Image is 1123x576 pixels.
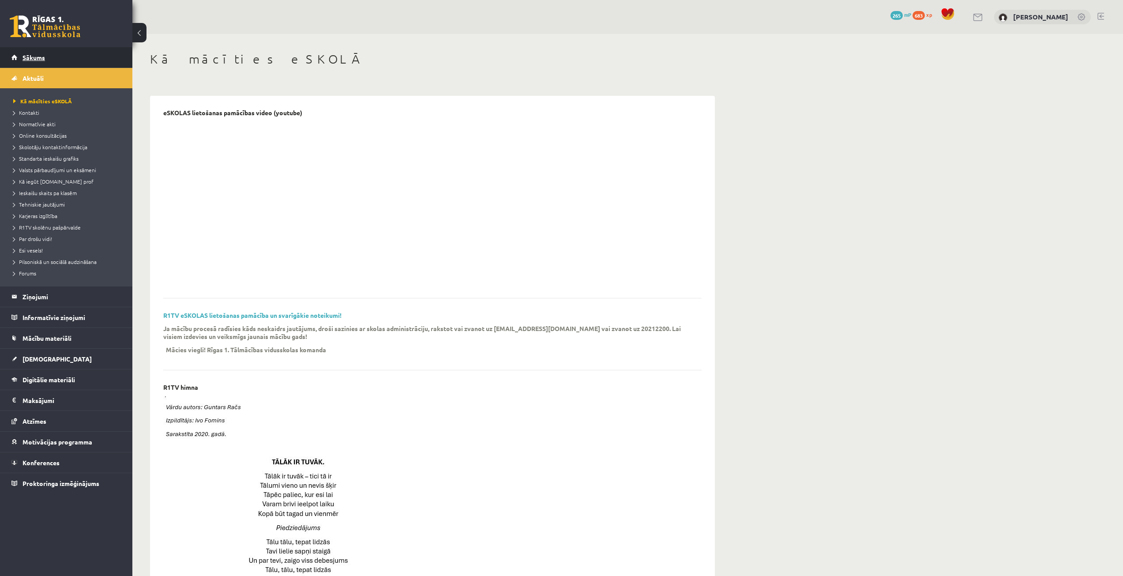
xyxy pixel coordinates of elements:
[13,177,124,185] a: Kā iegūt [DOMAIN_NAME] prof
[904,11,911,18] span: mP
[23,459,60,467] span: Konferences
[1013,12,1068,21] a: [PERSON_NAME]
[13,269,124,277] a: Forums
[926,11,932,18] span: xp
[13,246,124,254] a: Esi vesels!
[913,11,936,18] a: 683 xp
[913,11,925,20] span: 683
[13,143,124,151] a: Skolotāju kontaktinformācija
[11,473,121,493] a: Proktoringa izmēģinājums
[11,47,121,68] a: Sākums
[13,212,124,220] a: Karjeras izglītība
[13,154,124,162] a: Standarta ieskaišu grafiks
[11,432,121,452] a: Motivācijas programma
[890,11,903,20] span: 265
[13,247,43,254] span: Esi vesels!
[13,166,96,173] span: Valsts pārbaudījumi un eksāmeni
[13,235,124,243] a: Par drošu vidi!
[23,376,75,384] span: Digitālie materiāli
[13,109,124,117] a: Kontakti
[890,11,911,18] a: 265 mP
[163,311,342,319] a: R1TV eSKOLAS lietošanas pamācība un svarīgākie noteikumi!
[10,15,80,38] a: Rīgas 1. Tālmācības vidusskola
[13,189,124,197] a: Ieskaišu skaits pa klasēm
[23,286,121,307] legend: Ziņojumi
[11,369,121,390] a: Digitālie materiāli
[13,178,94,185] span: Kā iegūt [DOMAIN_NAME] prof
[11,328,121,348] a: Mācību materiāli
[163,324,688,340] p: Ja mācību procesā radīsies kāds neskaidrs jautājums, droši sazinies ar skolas administrāciju, rak...
[13,132,67,139] span: Online konsultācijas
[13,212,57,219] span: Karjeras izglītība
[13,201,65,208] span: Tehniskie jautājumi
[23,355,92,363] span: [DEMOGRAPHIC_DATA]
[23,438,92,446] span: Motivācijas programma
[207,346,326,354] p: Rīgas 1. Tālmācības vidusskolas komanda
[163,109,302,117] p: eSKOLAS lietošanas pamācības video (youtube)
[11,307,121,328] a: Informatīvie ziņojumi
[13,155,79,162] span: Standarta ieskaišu grafiks
[13,258,124,266] a: Pilsoniskā un sociālā audzināšana
[13,143,87,151] span: Skolotāju kontaktinformācija
[11,68,121,88] a: Aktuāli
[13,166,124,174] a: Valsts pārbaudījumi un eksāmeni
[23,390,121,410] legend: Maksājumi
[13,132,124,139] a: Online konsultācijas
[13,97,124,105] a: Kā mācīties eSKOLĀ
[23,334,71,342] span: Mācību materiāli
[13,224,81,231] span: R1TV skolēnu pašpārvalde
[13,120,124,128] a: Normatīvie akti
[11,411,121,431] a: Atzīmes
[23,479,99,487] span: Proktoringa izmēģinājums
[13,120,56,128] span: Normatīvie akti
[13,270,36,277] span: Forums
[13,200,124,208] a: Tehniskie jautājumi
[150,52,715,67] h1: Kā mācīties eSKOLĀ
[11,286,121,307] a: Ziņojumi
[166,346,206,354] p: Mācies viegli!
[23,53,45,61] span: Sākums
[23,307,121,328] legend: Informatīvie ziņojumi
[11,390,121,410] a: Maksājumi
[163,384,198,391] p: R1TV himna
[23,417,46,425] span: Atzīmes
[23,74,44,82] span: Aktuāli
[13,258,97,265] span: Pilsoniskā un sociālā audzināšana
[13,109,39,116] span: Kontakti
[13,98,72,105] span: Kā mācīties eSKOLĀ
[999,13,1007,22] img: Vladislava Vlasova
[11,452,121,473] a: Konferences
[13,223,124,231] a: R1TV skolēnu pašpārvalde
[13,189,77,196] span: Ieskaišu skaits pa klasēm
[11,349,121,369] a: [DEMOGRAPHIC_DATA]
[13,235,52,242] span: Par drošu vidi!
